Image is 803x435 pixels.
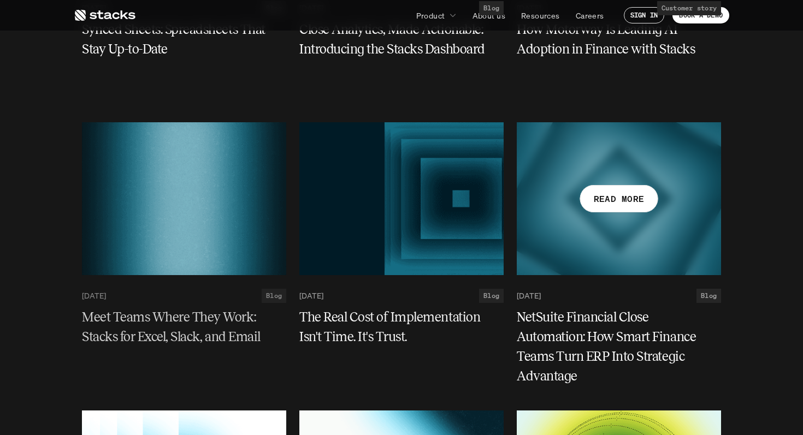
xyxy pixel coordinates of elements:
p: About us [473,10,505,21]
h5: Synced Sheets: Spreadsheets That Stay Up-to-Date [82,20,273,59]
a: SIGN IN [624,7,665,23]
h2: Customer story [662,4,717,12]
a: About us [466,5,512,25]
a: Synced Sheets: Spreadsheets That Stay Up-to-Date [82,20,286,59]
a: NetSuite Financial Close Automation: How Smart Finance Teams Turn ERP Into Strategic Advantage [517,308,721,386]
h2: Blog [701,292,717,300]
a: Meet Teams Where They Work: Stacks for Excel, Slack, and Email [82,308,286,347]
a: [DATE]Blog [82,289,286,303]
p: Product [416,10,445,21]
a: [DATE]Blog [299,289,504,303]
p: Resources [521,10,560,21]
p: [DATE] [82,291,106,301]
h2: Blog [483,4,499,12]
h5: NetSuite Financial Close Automation: How Smart Finance Teams Turn ERP Into Strategic Advantage [517,308,708,386]
p: [DATE] [299,291,323,301]
a: How Motorway Is Leading AI Adoption in Finance with Stacks [517,20,721,59]
p: READ MORE [594,191,645,207]
a: The Real Cost of Implementation Isn't Time. It's Trust. [299,308,504,347]
h5: The Real Cost of Implementation Isn't Time. It's Trust. [299,308,491,347]
p: [DATE] [517,291,541,301]
a: Close Analytics, Made Actionable: Introducing the Stacks Dashboard [299,20,504,59]
a: Privacy Policy [164,49,211,58]
h5: Close Analytics, Made Actionable: Introducing the Stacks Dashboard [299,20,491,59]
h2: Blog [483,292,499,300]
a: [DATE]Blog [517,289,721,303]
p: Careers [576,10,604,21]
a: Careers [569,5,611,25]
h5: How Motorway Is Leading AI Adoption in Finance with Stacks [517,20,708,59]
a: READ MORE [517,122,721,275]
p: SIGN IN [630,11,658,19]
h2: Blog [266,292,282,300]
h5: Meet Teams Where They Work: Stacks for Excel, Slack, and Email [82,308,273,347]
a: Resources [515,5,566,25]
